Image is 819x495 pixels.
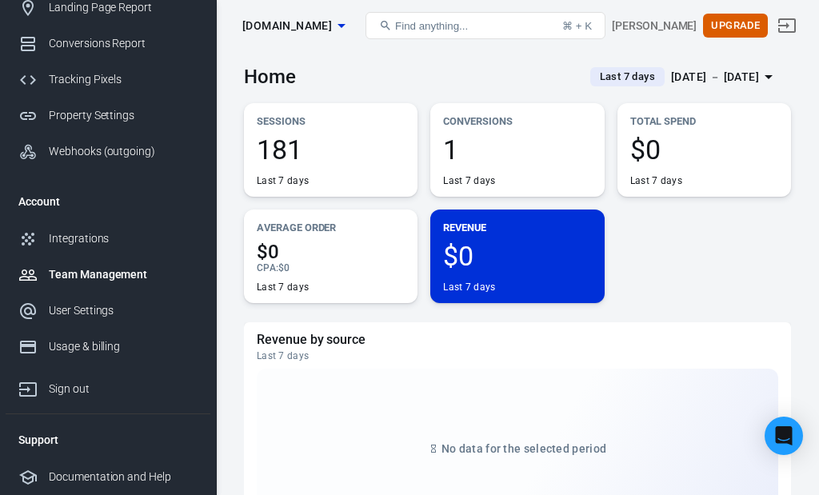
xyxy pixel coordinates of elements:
[366,12,605,39] button: Find anything...⌘ + K
[443,136,591,163] span: 1
[443,219,591,236] p: Revenue
[630,136,778,163] span: $0
[49,107,198,124] div: Property Settings
[443,113,591,130] p: Conversions
[443,281,495,293] div: Last 7 days
[257,136,405,163] span: 181
[6,26,210,62] a: Conversions Report
[577,64,791,90] button: Last 7 days[DATE] － [DATE]
[443,242,591,269] span: $0
[6,421,210,459] li: Support
[6,98,210,134] a: Property Settings
[49,71,198,88] div: Tracking Pixels
[244,66,296,88] h3: Home
[562,20,592,32] div: ⌘ + K
[612,18,697,34] div: Account id: 2prkmgRZ
[703,14,768,38] button: Upgrade
[6,134,210,170] a: Webhooks (outgoing)
[49,338,198,355] div: Usage & billing
[278,262,290,273] span: $0
[49,143,198,160] div: Webhooks (outgoing)
[395,20,468,32] span: Find anything...
[257,242,405,261] span: $0
[6,365,210,407] a: Sign out
[49,230,198,247] div: Integrations
[257,332,778,348] h5: Revenue by source
[765,417,803,455] div: Open Intercom Messenger
[257,281,309,293] div: Last 7 days
[6,257,210,293] a: Team Management
[49,35,198,52] div: Conversions Report
[593,69,661,85] span: Last 7 days
[6,329,210,365] a: Usage & billing
[49,302,198,319] div: User Settings
[443,174,495,187] div: Last 7 days
[6,293,210,329] a: User Settings
[49,266,198,283] div: Team Management
[242,16,332,36] span: samcart.com
[257,262,278,273] span: CPA :
[441,442,606,455] span: No data for the selected period
[6,182,210,221] li: Account
[49,469,198,485] div: Documentation and Help
[630,113,778,130] p: Total Spend
[257,113,405,130] p: Sessions
[257,174,309,187] div: Last 7 days
[6,62,210,98] a: Tracking Pixels
[768,6,806,45] a: Sign out
[236,11,351,41] button: [DOMAIN_NAME]
[257,349,778,362] div: Last 7 days
[257,219,405,236] p: Average Order
[630,174,682,187] div: Last 7 days
[49,381,198,397] div: Sign out
[671,67,759,87] div: [DATE] － [DATE]
[6,221,210,257] a: Integrations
